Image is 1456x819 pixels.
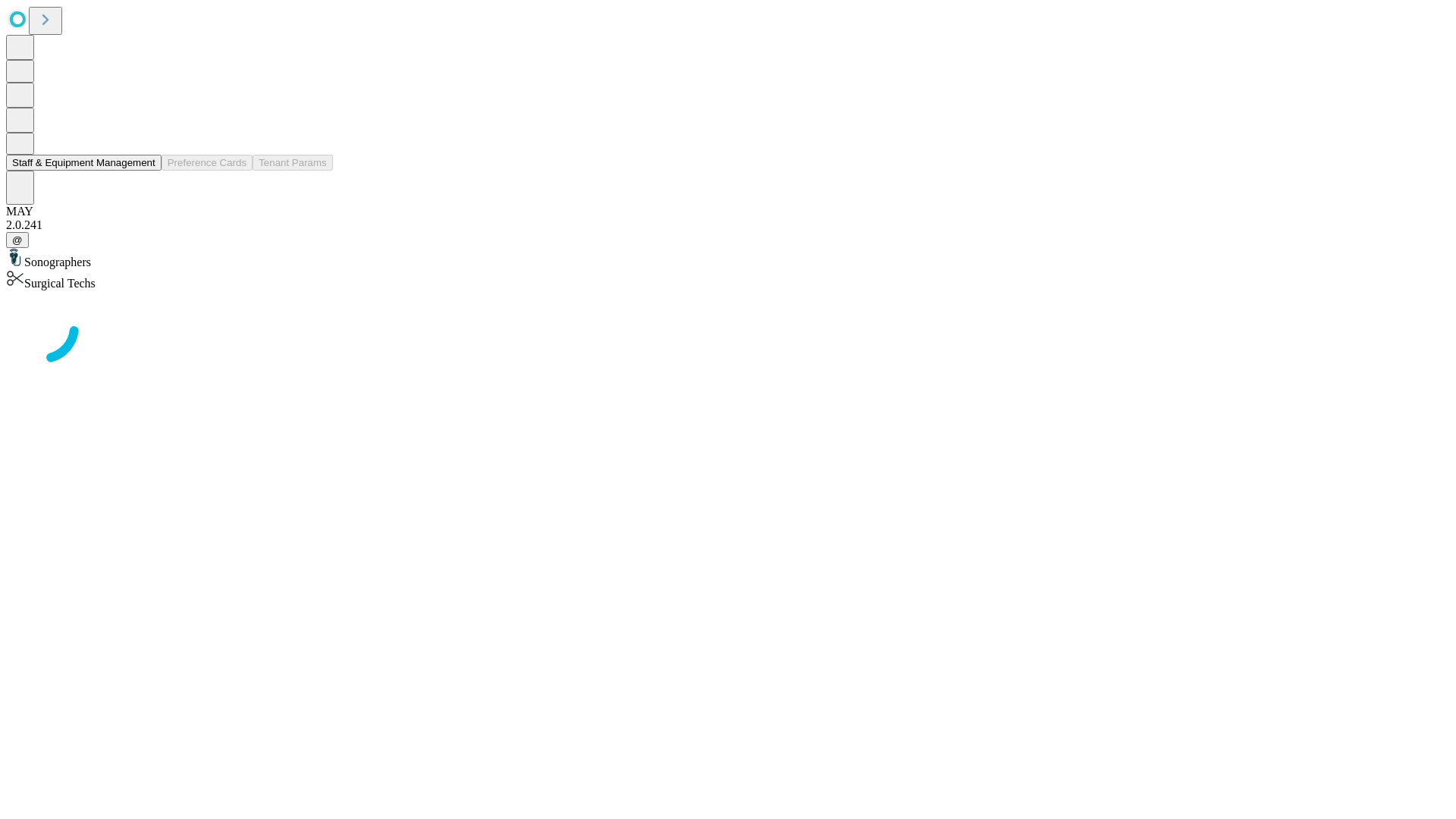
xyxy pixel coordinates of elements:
[12,234,23,246] span: @
[253,155,333,171] button: Tenant Params
[6,218,1450,232] div: 2.0.241
[6,155,162,171] button: Staff & Equipment Management
[162,155,253,171] button: Preference Cards
[6,269,1450,290] div: Surgical Techs
[6,248,1450,269] div: Sonographers
[6,232,29,248] button: @
[6,205,1450,218] div: MAY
